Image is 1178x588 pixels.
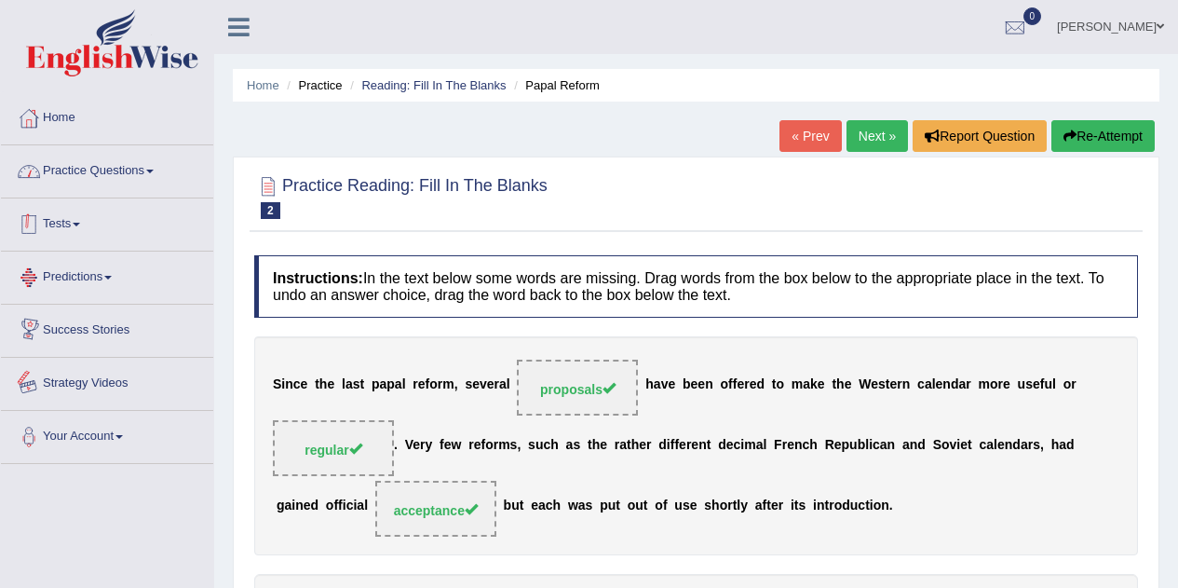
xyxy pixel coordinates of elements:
b: w [568,499,578,513]
b: e [1033,377,1040,392]
b: t [794,499,799,513]
b: o [776,377,784,392]
b: a [902,438,910,453]
b: n [910,438,918,453]
b: a [986,438,994,453]
b: s [878,377,886,392]
span: Drop target [375,481,496,537]
a: Reading: Fill In The Blanks [361,78,506,92]
b: a [880,438,887,453]
b: d [951,377,959,392]
b: e [936,377,943,392]
b: . [394,438,398,453]
b: t [520,499,524,513]
b: e [639,438,646,453]
b: W [859,377,871,392]
b: u [1018,377,1026,392]
b: Instructions: [273,270,363,286]
b: f [440,438,444,453]
b: s [510,438,518,453]
b: c [543,438,550,453]
b: , [454,377,458,392]
b: e [691,377,698,392]
b: o [326,499,334,513]
span: 0 [1023,7,1042,25]
a: Home [1,92,213,139]
b: a [578,499,586,513]
b: l [932,377,936,392]
b: l [763,438,766,453]
b: d [1012,438,1021,453]
b: s [704,499,711,513]
b: e [600,438,607,453]
b: , [1040,438,1044,453]
b: h [631,438,640,453]
b: r [413,377,417,392]
b: t [832,377,836,392]
b: e [889,377,897,392]
span: proposals [540,382,616,397]
a: Predictions [1,252,213,298]
b: e [474,438,481,453]
a: Success Stories [1,305,213,351]
b: d [311,499,319,513]
b: s [683,499,690,513]
a: Next » [846,120,908,152]
b: t [865,499,870,513]
h4: In the text below some words are missing. Drag words from the box below to the appropriate place ... [254,255,1138,318]
b: a [357,499,364,513]
b: m [979,377,990,392]
b: e [871,377,878,392]
b: l [364,499,368,513]
b: c [346,499,354,513]
b: r [782,438,787,453]
b: h [1051,438,1060,453]
b: r [686,438,691,453]
b: n [881,499,889,513]
b: p [842,438,850,453]
a: Your Account [1,411,213,458]
b: c [734,438,741,453]
b: e [668,377,675,392]
li: Practice [282,76,342,94]
b: n [285,377,293,392]
b: e [997,438,1005,453]
b: e [304,499,311,513]
b: o [720,499,728,513]
b: a [654,377,661,392]
b: n [295,499,304,513]
b: c [980,438,987,453]
b: f [728,377,733,392]
span: Drop target [517,360,638,416]
b: S [273,377,281,392]
a: Strategy Videos [1,358,213,404]
b: d [917,438,926,453]
b: n [698,438,707,453]
b: e [301,377,308,392]
b: t [643,499,648,513]
b: v [661,377,669,392]
b: r [897,377,901,392]
b: l [507,377,510,392]
b: r [779,499,783,513]
b: d [1066,438,1075,453]
b: p [386,377,395,392]
span: 2 [261,202,280,219]
b: a [379,377,386,392]
b: s [586,499,593,513]
b: o [873,499,882,513]
b: d [658,438,667,453]
b: c [802,438,809,453]
b: r [829,499,833,513]
b: e [750,377,757,392]
b: R [825,438,834,453]
b: h [836,377,845,392]
b: e [960,438,968,453]
b: k [810,377,818,392]
b: b [858,438,866,453]
b: c [546,499,553,513]
b: u [608,499,616,513]
b: o [834,499,843,513]
b: l [1052,377,1056,392]
b: t [772,377,777,392]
